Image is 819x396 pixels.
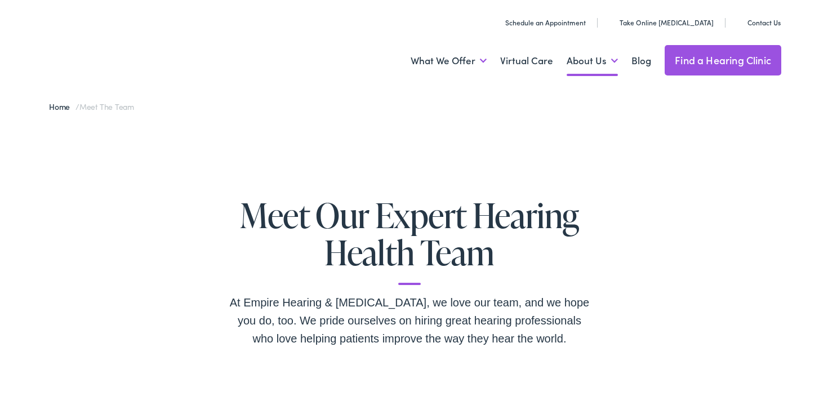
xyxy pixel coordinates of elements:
span: / [49,101,134,112]
div: At Empire Hearing & [MEDICAL_DATA], we love our team, and we hope you do, too. We pride ourselves... [229,293,590,348]
img: utility icon [493,17,501,28]
a: Blog [631,40,651,82]
a: Contact Us [735,17,781,27]
img: utility icon [735,17,743,28]
a: What We Offer [411,40,487,82]
h1: Meet Our Expert Hearing Health Team [229,197,590,285]
a: Find a Hearing Clinic [665,45,781,75]
span: Meet the Team [79,101,134,112]
a: About Us [567,40,618,82]
a: Virtual Care [500,40,553,82]
a: Home [49,101,75,112]
a: Take Online [MEDICAL_DATA] [607,17,714,27]
a: Schedule an Appointment [493,17,586,27]
img: utility icon [607,17,615,28]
